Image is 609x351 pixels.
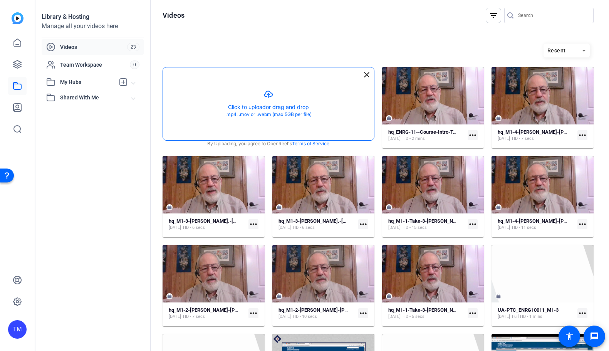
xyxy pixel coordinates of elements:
[169,307,245,320] a: hq_M1-2-[PERSON_NAME]-[PERSON_NAME]-2025-08-27-11-23-31-593-0 Outro[DATE]HD - 7 secs
[169,314,181,320] span: [DATE]
[468,308,478,318] mat-icon: more_horiz
[362,70,371,79] mat-icon: close
[42,74,144,90] mat-expansion-panel-header: My Hubs
[577,130,587,140] mat-icon: more_horiz
[388,307,588,313] strong: hq_M1-1-Take-3-[PERSON_NAME].-[PERSON_NAME]-2025-08-27-11-17-25-344-0 OUTRO
[403,314,424,320] span: HD - 5 secs
[577,308,587,318] mat-icon: more_horiz
[512,225,536,231] span: HD - 11 secs
[498,307,574,320] a: UA-PTC_ENRG10011_M1-3[DATE]Full HD - 1 mins
[169,225,181,231] span: [DATE]
[248,308,258,318] mat-icon: more_horiz
[8,320,27,339] div: TM
[60,78,115,86] span: My Hubs
[60,43,127,51] span: Videos
[565,332,574,341] mat-icon: accessibility
[248,219,258,229] mat-icon: more_horiz
[278,218,355,231] a: hq_M1-3-[PERSON_NAME].-[PERSON_NAME]-2025-08-27-11-27-51-090-0 Outro[DATE]HD - 6 secs
[169,218,345,224] strong: hq_M1-3-[PERSON_NAME].-[PERSON_NAME]-2025-08-27-11-27-51-090-0 Intro
[388,136,401,142] span: [DATE]
[278,225,291,231] span: [DATE]
[293,314,317,320] span: HD - 10 secs
[358,219,368,229] mat-icon: more_horiz
[278,218,457,224] strong: hq_M1-3-[PERSON_NAME].-[PERSON_NAME]-2025-08-27-11-27-51-090-0 Outro
[498,129,574,142] a: hq_M1-4-[PERSON_NAME]-[PERSON_NAME]-2025-08-27-11-35-33-090-0 Outro[DATE]HD - 7 secs
[183,314,205,320] span: HD - 7 secs
[590,332,599,341] mat-icon: message
[42,90,144,105] mat-expansion-panel-header: Shared With Me
[169,307,346,313] strong: hq_M1-2-[PERSON_NAME]-[PERSON_NAME]-2025-08-27-11-23-31-593-0 Outro
[127,43,139,51] span: 23
[512,136,534,142] span: HD - 7 secs
[278,307,453,313] strong: hq_M1-2-[PERSON_NAME]-[PERSON_NAME]-2025-08-27-11-23-31-593-0 Intro
[498,218,574,231] a: hq_M1-4-[PERSON_NAME]-[PERSON_NAME]-2025-08-27-11-35-33-090-0 Intro[DATE]HD - 11 secs
[489,11,498,20] mat-icon: filter_list
[388,225,401,231] span: [DATE]
[388,218,582,224] strong: hq_M1-1-Take-3-[PERSON_NAME].-[PERSON_NAME]-2025-08-27-11-17-25-344-0 Intro
[403,136,425,142] span: HD - 2 mins
[547,47,566,54] span: Recent
[388,314,401,320] span: [DATE]
[60,94,132,102] span: Shared With Me
[468,219,478,229] mat-icon: more_horiz
[498,314,510,320] span: [DATE]
[388,129,465,142] a: hq_ENRG-11--Course-Intro-Take-2-[PERSON_NAME].-[PERSON_NAME]-2025-08-27-11-56-21-587-0[DATE]HD - ...
[42,22,144,31] div: Manage all your videos here
[12,12,23,24] img: blue-gradient.svg
[498,136,510,142] span: [DATE]
[498,307,559,313] strong: UA-PTC_ENRG10011_M1-3
[278,314,291,320] span: [DATE]
[468,130,478,140] mat-icon: more_horiz
[388,218,465,231] a: hq_M1-1-Take-3-[PERSON_NAME].-[PERSON_NAME]-2025-08-27-11-17-25-344-0 Intro[DATE]HD - 15 secs
[60,61,130,69] span: Team Workspace
[163,140,374,147] div: By Uploading, you agree to OpenReel's
[577,219,587,229] mat-icon: more_horiz
[278,307,355,320] a: hq_M1-2-[PERSON_NAME]-[PERSON_NAME]-2025-08-27-11-23-31-593-0 Intro[DATE]HD - 10 secs
[498,225,510,231] span: [DATE]
[42,12,144,22] div: Library & Hosting
[169,218,245,231] a: hq_M1-3-[PERSON_NAME].-[PERSON_NAME]-2025-08-27-11-27-51-090-0 Intro[DATE]HD - 6 secs
[518,11,587,20] input: Search
[358,308,368,318] mat-icon: more_horiz
[130,60,139,69] span: 0
[183,225,205,231] span: HD - 6 secs
[163,11,185,20] h1: Videos
[293,225,315,231] span: HD - 6 secs
[403,225,427,231] span: HD - 15 secs
[388,307,465,320] a: hq_M1-1-Take-3-[PERSON_NAME].-[PERSON_NAME]-2025-08-27-11-17-25-344-0 OUTRO[DATE]HD - 5 secs
[292,140,329,147] a: Terms of Service
[512,314,542,320] span: Full HD - 1 mins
